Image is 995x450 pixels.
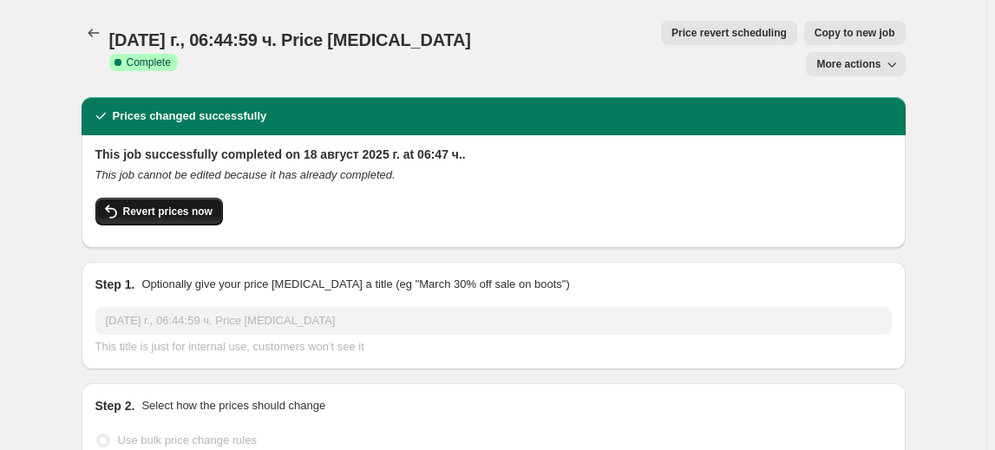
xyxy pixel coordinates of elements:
[118,434,257,447] span: Use bulk price change rules
[141,397,325,414] p: Select how the prices should change
[671,26,787,40] span: Price revert scheduling
[804,21,906,45] button: Copy to new job
[95,276,135,293] h2: Step 1.
[95,307,892,335] input: 30% off holiday sale
[816,57,880,71] span: More actions
[141,276,569,293] p: Optionally give your price [MEDICAL_DATA] a title (eg "March 30% off sale on boots")
[661,21,797,45] button: Price revert scheduling
[95,340,364,353] span: This title is just for internal use, customers won't see it
[123,205,213,218] span: Revert prices now
[82,21,106,45] button: Price change jobs
[95,168,396,181] i: This job cannot be edited because it has already completed.
[95,397,135,414] h2: Step 2.
[109,30,471,49] span: [DATE] г., 06:44:59 ч. Price [MEDICAL_DATA]
[95,198,223,225] button: Revert prices now
[113,108,267,125] h2: Prices changed successfully
[806,52,905,76] button: More actions
[815,26,895,40] span: Copy to new job
[95,146,892,163] h2: This job successfully completed on 18 август 2025 г. at 06:47 ч..
[127,55,171,69] span: Complete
